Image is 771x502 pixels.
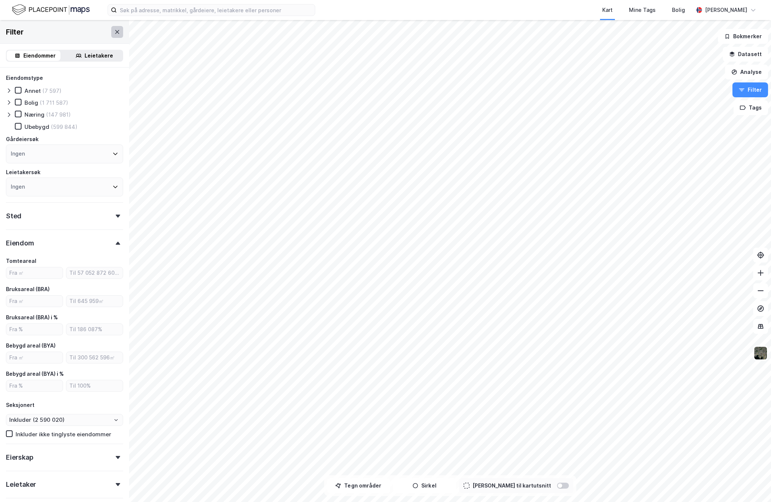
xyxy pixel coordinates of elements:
div: (1 711 587) [40,99,68,106]
div: Filter [6,26,24,38]
button: Tegn områder [327,478,390,493]
input: Til 57 052 872 600㎡ [66,267,123,278]
div: Tomteareal [6,257,36,265]
div: Kart [602,6,613,14]
button: Bokmerker [718,29,768,44]
div: Annet [24,87,41,94]
div: (7 597) [42,87,62,94]
input: Fra ㎡ [6,296,63,307]
img: 9k= [754,346,768,360]
div: Kontrollprogram for chat [734,466,771,502]
div: Leietakere [85,51,113,60]
div: (599 844) [51,123,78,130]
div: Bebygd areal (BYA) i % [6,369,64,378]
div: Eiendommer [23,51,56,60]
button: Sirkel [393,478,456,493]
div: Bolig [672,6,685,14]
div: Ubebygd [24,123,49,130]
button: Analyse [725,65,768,79]
div: Næring [24,111,45,118]
button: Tags [734,100,768,115]
input: Søk på adresse, matrikkel, gårdeiere, leietakere eller personer [117,4,315,16]
div: [PERSON_NAME] [705,6,747,14]
div: Bruksareal (BRA) [6,285,50,294]
div: Sted [6,212,22,221]
input: Til 100% [66,380,123,391]
div: Eierskap [6,453,33,462]
div: [PERSON_NAME] til kartutsnitt [472,481,551,490]
div: (147 981) [46,111,71,118]
input: Til 645 959㎡ [66,296,123,307]
input: ClearOpen [6,414,123,426]
div: Mine Tags [629,6,656,14]
div: Bebygd areal (BYA) [6,341,56,350]
input: Fra ㎡ [6,267,63,278]
input: Fra ㎡ [6,352,63,363]
input: Til 300 562 596㎡ [66,352,123,363]
div: Ingen [11,182,25,191]
div: Eiendomstype [6,74,43,82]
button: Open [113,417,119,423]
input: Fra % [6,380,63,391]
div: Bruksareal (BRA) i % [6,313,58,322]
div: Eiendom [6,239,34,248]
input: Fra % [6,324,63,335]
div: Seksjonert [6,401,34,410]
button: Filter [732,82,768,97]
div: Inkluder ikke tinglyste eiendommer [16,431,111,438]
div: Gårdeiersøk [6,135,39,144]
img: logo.f888ab2527a4732fd821a326f86c7f29.svg [12,3,90,16]
input: Til 186 087% [66,324,123,335]
div: Leietakersøk [6,168,40,177]
iframe: Chat Widget [734,466,771,502]
div: Leietaker [6,480,36,489]
div: Ingen [11,149,25,158]
button: Datasett [723,47,768,62]
div: Bolig [24,99,38,106]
